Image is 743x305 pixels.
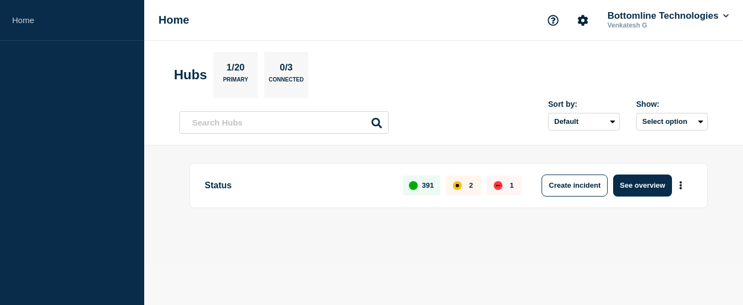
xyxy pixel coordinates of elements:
p: Connected [269,77,303,88]
button: Create incident [542,175,608,197]
p: 391 [422,181,434,189]
p: Venkatesh G [605,21,720,29]
button: Support [542,9,565,32]
h2: Hubs [174,67,207,83]
div: Show: [636,100,708,108]
button: See overview [613,175,671,197]
button: Select option [636,113,708,130]
div: down [494,181,502,190]
p: 1 [510,181,513,189]
p: Primary [223,77,248,88]
p: Status [205,175,390,197]
p: 1/20 [222,62,249,77]
button: More actions [674,175,688,195]
input: Search Hubs [179,111,389,134]
div: up [409,181,418,190]
p: 2 [469,181,473,189]
p: 0/3 [276,62,297,77]
button: Bottomline Technologies [605,10,731,21]
div: Sort by: [548,100,620,108]
button: Account settings [571,9,594,32]
select: Sort by [548,113,620,130]
h1: Home [159,14,189,26]
div: affected [453,181,462,190]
